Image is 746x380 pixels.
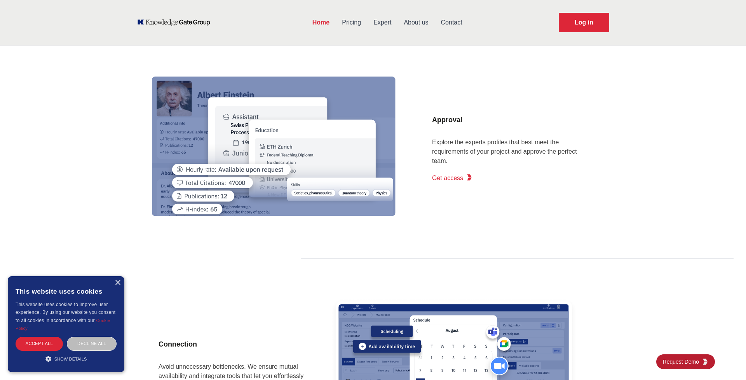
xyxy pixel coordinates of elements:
a: Contact [435,12,469,33]
a: Cookie Policy [16,318,110,331]
h3: Approval [432,111,587,128]
a: Request Demo [559,13,609,32]
img: KGG platform expert page with info about experience, education, publications, skills, etc. [149,53,398,240]
div: Show details [16,355,117,362]
a: Pricing [336,12,367,33]
iframe: Chat Widget [707,343,746,380]
span: Show details [54,357,87,361]
a: About us [397,12,434,33]
p: Explore the experts profiles that best meet the requirements of your project and approve the perf... [432,138,587,166]
a: KOL Knowledge Platform: Talk to Key External Experts (KEE) [137,19,216,26]
span: Request Demo [663,358,702,366]
h3: Connection [159,336,314,353]
div: Accept all [16,337,63,350]
div: Close [115,280,120,286]
div: Decline all [67,337,117,350]
a: Get accessKGG Fifth Element RED [432,170,472,186]
img: KGG [702,359,708,365]
span: Get access [432,173,463,183]
a: Home [306,12,336,33]
img: KGG Fifth Element RED [466,174,472,180]
a: Request DemoKGG [656,354,715,369]
span: This website uses cookies to improve user experience. By using our website you consent to all coo... [16,302,115,323]
a: Expert [367,12,397,33]
div: This website uses cookies [16,282,117,301]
